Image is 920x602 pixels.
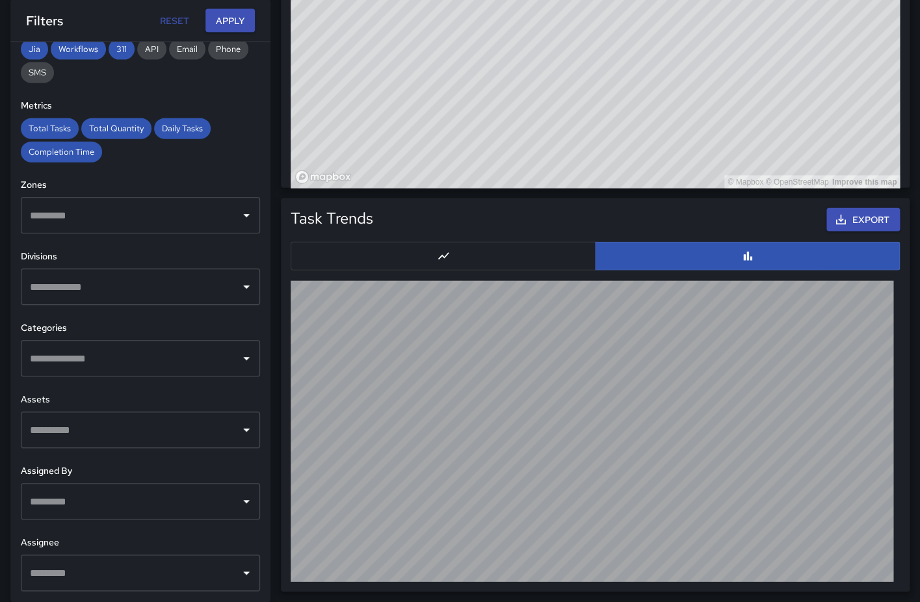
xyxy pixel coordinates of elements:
[169,39,205,60] div: Email
[26,10,63,31] h6: Filters
[51,44,106,55] span: Workflows
[741,250,754,263] svg: Bar Chart
[21,99,260,113] h6: Metrics
[21,118,79,139] div: Total Tasks
[237,421,256,439] button: Open
[291,208,373,229] h5: Task Trends
[237,207,256,225] button: Open
[21,44,48,55] span: Jia
[21,393,260,407] h6: Assets
[237,564,256,582] button: Open
[81,118,151,139] div: Total Quantity
[595,242,900,270] button: Bar Chart
[137,39,166,60] div: API
[21,250,260,264] h6: Divisions
[437,250,450,263] svg: Line Chart
[21,536,260,550] h6: Assignee
[237,493,256,511] button: Open
[109,39,135,60] div: 311
[21,39,48,60] div: Jia
[237,350,256,368] button: Open
[154,123,211,134] span: Daily Tasks
[109,44,135,55] span: 311
[51,39,106,60] div: Workflows
[237,278,256,296] button: Open
[81,123,151,134] span: Total Quantity
[21,67,54,78] span: SMS
[154,118,211,139] div: Daily Tasks
[153,9,195,33] button: Reset
[137,44,166,55] span: API
[21,178,260,192] h6: Zones
[21,146,102,157] span: Completion Time
[169,44,205,55] span: Email
[21,123,79,134] span: Total Tasks
[826,208,900,232] button: Export
[208,39,248,60] div: Phone
[21,142,102,163] div: Completion Time
[21,62,54,83] div: SMS
[21,464,260,478] h6: Assigned By
[208,44,248,55] span: Phone
[291,242,596,270] button: Line Chart
[205,9,255,33] button: Apply
[21,321,260,335] h6: Categories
